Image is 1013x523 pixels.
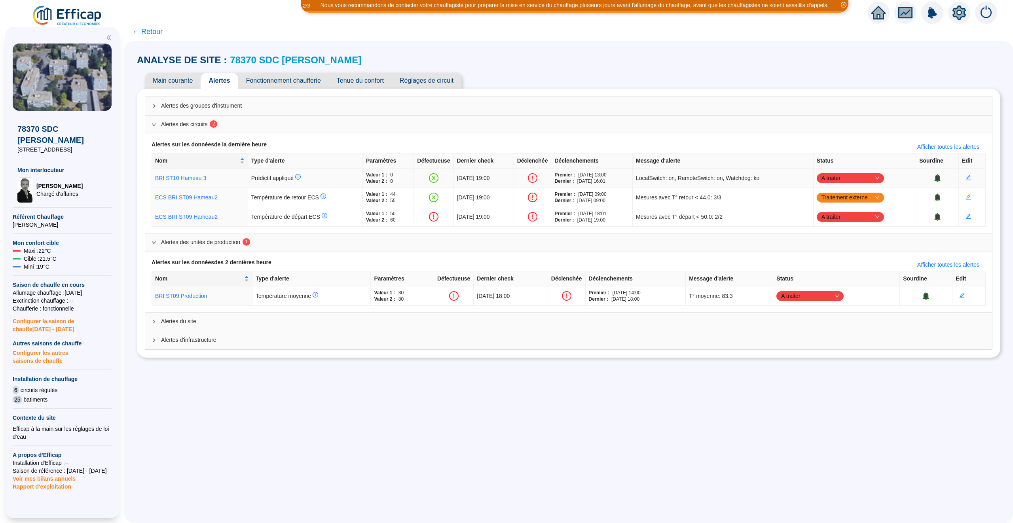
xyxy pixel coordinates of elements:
[633,153,814,169] th: Message d'alerte
[528,193,537,202] span: exclamation-circle
[554,191,575,197] span: Premier :
[152,319,156,324] span: collapsed
[429,173,438,183] span: close-circle
[248,153,363,169] th: Type d'alerte
[611,296,639,302] span: [DATE] 18:00
[155,194,218,201] a: ECS BRI ST09 Hameau2
[975,2,997,24] img: alerts
[966,194,971,200] span: edit
[414,153,453,169] th: Défectueuse
[398,290,404,296] span: 30
[917,261,979,269] span: Afficher toutes les alertes
[13,483,112,491] span: Rapport d'exploitation
[966,214,971,219] span: edit
[921,2,943,24] img: alerts
[454,153,514,169] th: Dernier check
[145,73,201,89] span: Main courante
[636,174,759,182] span: LocalSwitch: on, RemoteSwitch: on, Watchdog: ko
[155,175,206,181] a: BRI ST10 Hameau 3
[636,213,723,221] span: Mesures avec T° départ < 50.0: 2/2
[155,293,207,299] a: BRI ST09 Production
[161,120,986,129] span: Alertes des circuits
[13,467,112,475] span: Saison de référence : [DATE] - [DATE]
[366,178,387,184] span: Valeur 2 :
[952,6,966,20] span: setting
[24,263,49,271] span: Mini : 19 °C
[13,414,112,422] span: Contexte du site
[821,172,879,184] span: A traiter
[145,233,992,252] div: Alertes des unités de production1
[13,297,112,305] span: Exctinction chauffage : --
[589,296,608,302] span: Dernier :
[251,214,327,220] span: Température de départ ECS
[243,238,250,246] sup: 1
[13,451,112,459] span: A propos d'Efficap
[933,213,941,221] span: bell
[917,143,979,151] span: Afficher toutes les alertes
[933,174,941,182] span: bell
[13,239,112,247] span: Mon confort cible
[251,175,301,181] span: Prédictif appliqué
[898,6,912,20] span: fund
[13,347,112,365] span: Configurer les autres saisons de chauffe
[577,217,605,223] span: [DATE] 19:00
[238,73,329,89] span: Fonctionnement chaufferie
[21,386,57,394] span: circuits régulés
[36,190,83,198] span: Chargé d'affaires
[13,459,112,467] span: Installation d'Efficap : --
[390,178,393,184] span: 0
[13,313,112,333] span: Configurer la saison de chauffe [DATE] - [DATE]
[155,214,218,220] a: ECS BRI ST09 Hameau2
[363,153,414,169] th: Paramètres
[13,305,112,313] span: Chaufferie : fonctionnelle
[161,336,986,344] span: Alertes d'infrastructure
[152,140,267,153] span: Alertes sur les données de la dernière heure
[152,338,156,343] span: collapsed
[613,290,641,296] span: [DATE] 14:00
[13,471,76,482] span: Voir mes bilans annuels
[13,221,112,229] span: [PERSON_NAME]
[911,258,986,271] button: Afficher toutes les alertes
[245,239,248,244] span: 1
[13,289,112,297] span: Allumage chauffage : [DATE]
[321,1,829,9] div: Nous vous recommandons de contacter votre chauffagiste pour préparer la mise en service du chauff...
[106,35,112,40] span: double-left
[212,121,215,127] span: 2
[152,153,248,169] th: Nom
[24,255,57,263] span: Cible : 21.5 °C
[374,296,395,302] span: Valeur 2 :
[390,217,395,223] span: 60
[366,172,387,178] span: Valeur 1 :
[390,197,395,204] span: 55
[210,120,217,128] sup: 2
[875,176,880,180] span: down
[322,213,327,218] span: info-circle
[251,194,326,201] span: Température de retour ECS
[933,193,941,201] span: bell
[449,291,459,301] span: exclamation-circle
[398,296,404,302] span: 80
[392,73,461,89] span: Réglages de circuit
[303,3,310,9] i: 2 / 3
[295,174,301,180] span: info-circle
[161,317,986,326] span: Alertes du site
[36,182,83,190] span: [PERSON_NAME]
[474,271,548,286] th: Dernier check
[32,5,103,27] img: efficap energie logo
[841,2,846,8] span: close-circle
[636,193,721,202] span: Mesures avec T° retour < 44.0: 3/3
[429,212,438,222] span: exclamation-circle
[514,153,552,169] th: Déclenchée
[952,271,986,286] th: Edit
[554,172,575,178] span: Premier :
[390,191,395,197] span: 44
[152,271,252,286] th: Nom
[875,214,880,219] span: down
[577,197,605,204] span: [DATE] 09:00
[366,217,387,223] span: Valeur 2 :
[366,191,387,197] span: Valeur 1 :
[13,339,112,347] span: Autres saisons de chauffe
[900,271,952,286] th: Sourdine
[554,178,574,184] span: Dernier :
